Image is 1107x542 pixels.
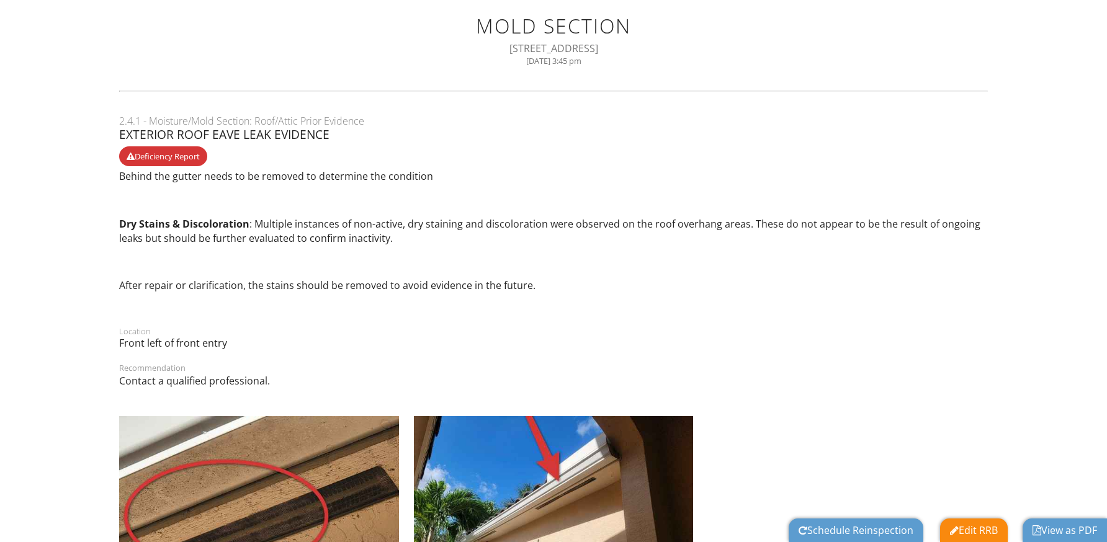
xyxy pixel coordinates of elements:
label: Recommendation [119,362,186,373]
p: Contact a qualified professional. [119,374,988,388]
div: Deficiency Report [119,146,207,166]
a: Schedule Reinspection [799,523,913,537]
span: Behind the gutter needs to be removed to determine the condition [119,169,433,183]
a: Edit RRB [950,523,998,537]
h1: Mold Section [134,15,973,37]
div: [DATE] 3:45 pm [134,56,973,66]
div: EXTERIOR ROOF EAVE LEAK EVIDENCE [119,128,988,141]
p: : Multiple instances of non-active, dry staining and discoloration were observed on the roof over... [119,217,988,245]
strong: Dry Stains & Discoloration [119,217,249,231]
p: After repair or clarification, the stains should be removed to avoid evidence in the future. [119,278,988,292]
div: Location [119,326,988,336]
a: View as PDF [1033,523,1097,537]
div: [STREET_ADDRESS] [134,42,973,55]
p: Front left of front entry [119,336,988,350]
div: 2.4.1 - Moisture/Mold Section: Roof/Attic Prior Evidence [119,114,988,128]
